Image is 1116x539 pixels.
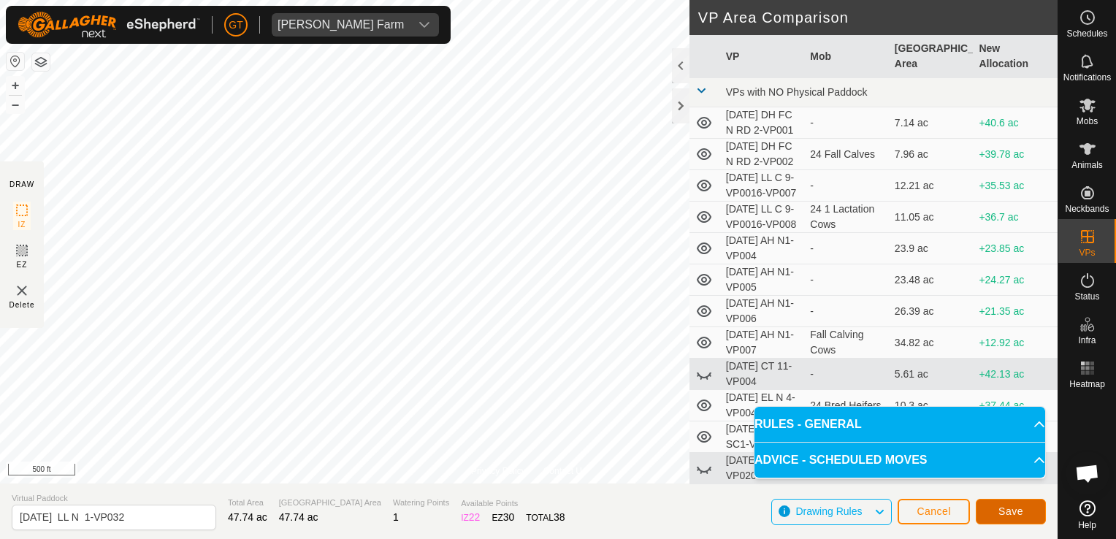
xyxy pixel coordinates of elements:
td: +36.7 ac [973,202,1058,233]
td: [DATE] LL C 9-VP0016-VP007 [720,170,805,202]
span: 22 [469,511,481,523]
span: Delete [9,299,35,310]
td: +35.53 ac [973,170,1058,202]
p-accordion-header: RULES - GENERAL [754,407,1045,442]
td: [DATE] LL N 1-VP020 [720,453,805,484]
a: Contact Us [543,465,586,478]
span: Cancel [917,505,951,517]
span: 1 [393,511,399,523]
span: EZ [17,259,28,270]
span: Help [1078,521,1096,530]
span: Watering Points [393,497,449,509]
span: RULES - GENERAL [754,416,862,433]
span: GT [229,18,242,33]
div: Fall Calving Cows [810,327,883,358]
td: [DATE] GT SC1-VP007 [720,421,805,453]
div: - [810,178,883,194]
th: New Allocation [973,35,1058,78]
span: Available Points [461,497,565,510]
button: Save [976,499,1046,524]
td: +15.57 ac [973,484,1058,516]
td: +42.13 ac [973,359,1058,390]
span: VPs with NO Physical Paddock [726,86,868,98]
span: Thoren Farm [272,13,410,37]
td: [DATE] AH N1-VP007 [720,327,805,359]
span: ADVICE - SCHEDULED MOVES [754,451,927,469]
td: +37.44 ac [973,390,1058,421]
div: - [810,304,883,319]
td: +21.35 ac [973,296,1058,327]
td: 11.05 ac [889,202,974,233]
td: [DATE] DH FC N RD 2-VP002 [720,139,805,170]
td: [DATE] AH N1-VP006 [720,296,805,327]
span: [GEOGRAPHIC_DATA] Area [279,497,381,509]
div: 24 Fall Calves [810,147,883,162]
span: 30 [503,511,515,523]
span: Virtual Paddock [12,492,216,505]
td: +39.78 ac [973,139,1058,170]
div: - [810,241,883,256]
td: 7.96 ac [889,139,974,170]
div: DRAW [9,179,34,190]
div: 24 Bred Heifers [810,398,883,413]
th: VP [720,35,805,78]
span: Infra [1078,336,1096,345]
h2: VP Area Comparison [698,9,1058,26]
span: Drawing Rules [795,505,862,517]
div: 24 1 Lactation Cows [810,202,883,232]
td: [DATE] AH N1-VP005 [720,264,805,296]
td: [DATE] LL N 1-VP028 [720,484,805,516]
span: Mobs [1077,117,1098,126]
div: - [810,367,883,382]
span: Schedules [1066,29,1107,38]
td: [DATE] EL N 4-VP004 [720,390,805,421]
div: - [810,115,883,131]
td: [DATE] CT 11-VP004 [720,359,805,390]
span: Neckbands [1065,204,1109,213]
button: Cancel [898,499,970,524]
a: Help [1058,494,1116,535]
p-accordion-header: ADVICE - SCHEDULED MOVES [754,443,1045,478]
td: 23.48 ac [889,264,974,296]
button: Reset Map [7,53,24,70]
span: Heatmap [1069,380,1105,389]
div: Open chat [1066,451,1109,495]
span: Status [1074,292,1099,301]
a: Privacy Policy [471,465,526,478]
td: +40.6 ac [973,107,1058,139]
td: +23.85 ac [973,233,1058,264]
div: EZ [492,510,514,525]
img: VP [13,282,31,299]
button: Map Layers [32,53,50,71]
span: VPs [1079,248,1095,257]
td: 23.9 ac [889,233,974,264]
span: Save [998,505,1023,517]
button: + [7,77,24,94]
th: [GEOGRAPHIC_DATA] Area [889,35,974,78]
td: +24.27 ac [973,264,1058,296]
td: 10.3 ac [889,390,974,421]
td: +12.92 ac [973,327,1058,359]
img: Gallagher Logo [18,12,200,38]
span: 47.74 ac [279,511,318,523]
td: [DATE] LL C 9-VP0016-VP008 [720,202,805,233]
div: dropdown trigger [410,13,439,37]
div: IZ [461,510,480,525]
td: 7.14 ac [889,107,974,139]
td: 34.82 ac [889,327,974,359]
span: 47.74 ac [228,511,267,523]
span: IZ [18,219,26,230]
div: - [810,272,883,288]
div: TOTAL [526,510,565,525]
td: 32.17 ac [889,484,974,516]
span: Notifications [1063,73,1111,82]
td: 26.39 ac [889,296,974,327]
button: – [7,96,24,113]
td: 12.21 ac [889,170,974,202]
th: Mob [804,35,889,78]
span: 38 [554,511,565,523]
td: [DATE] AH N1-VP004 [720,233,805,264]
span: Animals [1071,161,1103,169]
td: 5.61 ac [889,359,974,390]
span: Total Area [228,497,267,509]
